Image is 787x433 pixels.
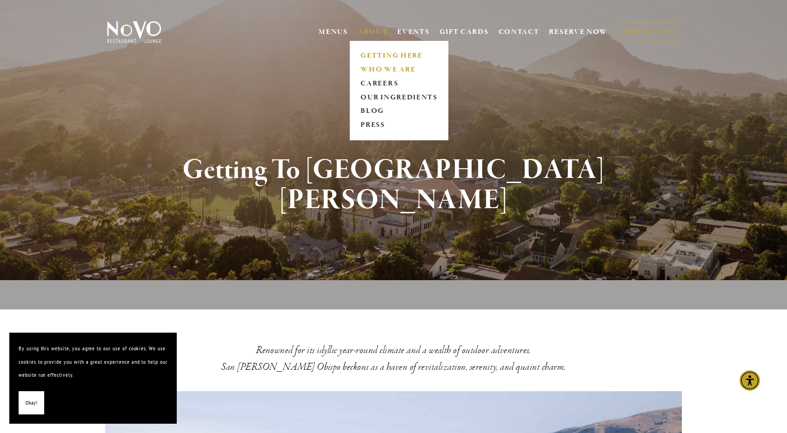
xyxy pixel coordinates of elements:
a: CAREERS [358,77,440,91]
a: GIFT CARDS [440,23,489,41]
h1: Getting To [GEOGRAPHIC_DATA][PERSON_NAME] [122,155,665,216]
a: EVENTS [397,27,429,37]
a: CONTACT [499,23,540,41]
section: Cookie banner [9,333,177,424]
a: MENUS [319,27,348,37]
em: Renowned for its idyllic year-round climate and a wealth of outdoor adventures, San [PERSON_NAME]... [221,344,565,374]
span: Okay! [26,396,37,410]
a: OUR INGREDIENTS [358,91,440,105]
a: WHO WE ARE [358,63,440,77]
a: PRESS [358,118,440,132]
p: By using this website, you agree to our use of cookies. We use cookies to provide you with a grea... [19,342,167,382]
a: ORDER NOW [617,23,678,42]
button: Okay! [19,391,44,415]
img: Novo Restaurant &amp; Lounge [105,20,163,44]
a: GETTING HERE [358,49,440,63]
div: Accessibility Menu [740,370,760,391]
a: ABOUT [358,27,388,37]
a: RESERVE NOW [549,23,607,41]
a: BLOG [358,105,440,118]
